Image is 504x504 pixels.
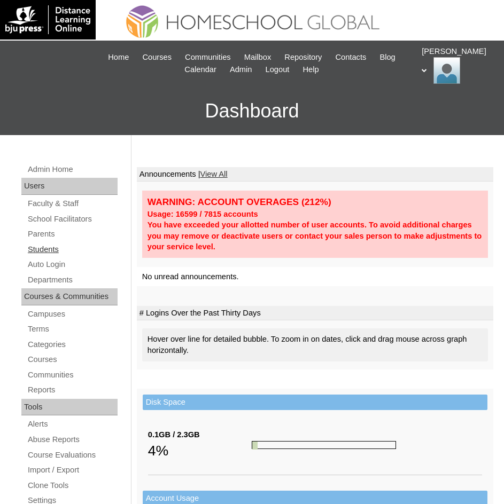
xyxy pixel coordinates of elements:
a: Courses [137,51,177,64]
span: Contacts [335,51,366,64]
a: Terms [27,322,118,336]
div: Tools [21,399,118,416]
h3: Dashboard [5,87,499,135]
span: Help [303,64,319,76]
a: Abuse Reports [27,433,118,446]
div: 0.1GB / 2.3GB [148,429,252,440]
td: Announcements | [137,167,493,182]
a: Communities [27,368,118,382]
a: Campuses [27,308,118,321]
a: Reports [27,383,118,397]
a: Home [103,51,134,64]
a: Faculty & Staff [27,197,118,210]
span: Home [108,51,129,64]
a: Contacts [330,51,371,64]
a: Departments [27,273,118,287]
img: Ariane Ebuen [433,57,460,84]
div: 4% [148,440,252,461]
a: Course Evaluations [27,448,118,462]
td: Disk Space [143,395,487,410]
strong: Usage: 16599 / 7815 accounts [148,210,258,218]
td: # Logins Over the Past Thirty Days [137,306,493,321]
span: Blog [379,51,395,64]
a: Auto Login [27,258,118,271]
div: WARNING: ACCOUNT OVERAGES (212%) [148,196,483,208]
div: Hover over line for detailed bubble. To zoom in on dates, click and drag mouse across graph horiz... [142,328,488,361]
span: Logout [266,64,290,76]
span: Admin [230,64,252,76]
div: Courses & Communities [21,288,118,305]
a: Calendar [179,64,221,76]
a: Parents [27,227,118,241]
a: Blog [374,51,400,64]
span: Calendar [184,64,216,76]
a: Help [297,64,324,76]
a: Logout [260,64,295,76]
img: logo-white.png [5,5,90,34]
span: Courses [142,51,172,64]
a: Clone Tools [27,479,118,492]
div: You have exceeded your allotted number of user accounts. To avoid additional charges you may remo... [148,219,483,253]
a: Admin Home [27,163,118,176]
div: [PERSON_NAME] [422,46,493,84]
span: Repository [284,51,322,64]
a: Admin [224,64,258,76]
a: Alerts [27,418,118,431]
span: Mailbox [244,51,272,64]
a: Courses [27,353,118,366]
a: View All [200,170,228,178]
a: Repository [279,51,327,64]
a: Import / Export [27,463,118,477]
div: Users [21,178,118,195]
span: Communities [185,51,231,64]
a: Categories [27,338,118,351]
td: No unread announcements. [137,267,493,287]
a: Communities [180,51,236,64]
a: School Facilitators [27,212,118,226]
a: Students [27,243,118,256]
a: Mailbox [239,51,277,64]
